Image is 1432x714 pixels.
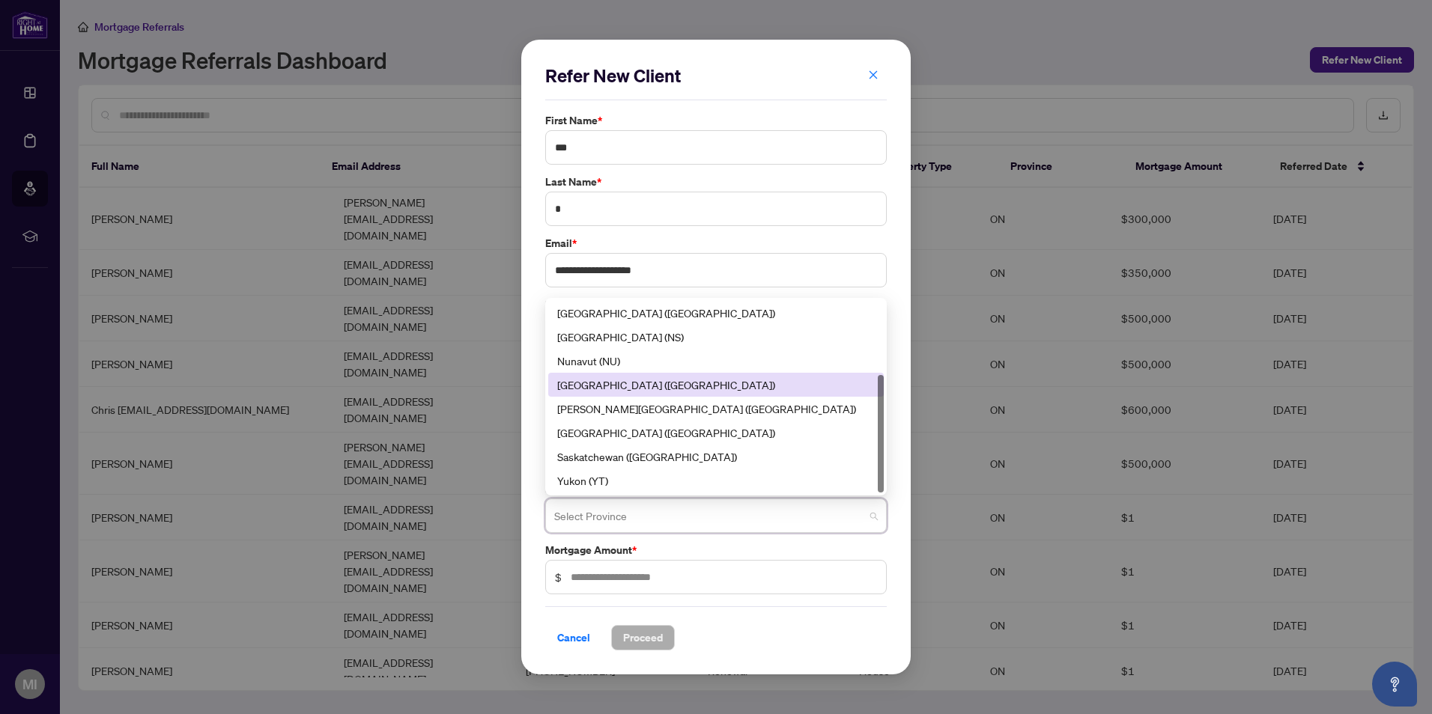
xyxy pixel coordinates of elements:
[557,400,875,417] div: [PERSON_NAME][GEOGRAPHIC_DATA] ([GEOGRAPHIC_DATA])
[545,625,602,650] button: Cancel
[545,296,887,313] label: Phone Number
[548,445,884,469] div: Saskatchewan (SK)
[557,472,875,489] div: Yukon (YT)
[557,353,875,369] div: Nunavut (NU)
[557,329,875,345] div: [GEOGRAPHIC_DATA] (NS)
[548,325,884,349] div: Nova Scotia (NS)
[545,174,887,190] label: Last Name
[548,373,884,397] div: Ontario (ON)
[548,469,884,492] div: Yukon (YT)
[545,64,887,88] h2: Refer New Client
[548,301,884,325] div: Northwest Territories (NT)
[557,424,875,441] div: [GEOGRAPHIC_DATA] ([GEOGRAPHIC_DATA])
[611,625,675,650] button: Proceed
[868,70,879,80] span: close
[557,448,875,465] div: Saskatchewan ([GEOGRAPHIC_DATA])
[557,305,875,321] div: [GEOGRAPHIC_DATA] ([GEOGRAPHIC_DATA])
[545,542,887,558] label: Mortgage Amount
[545,112,887,129] label: First Name
[548,421,884,445] div: Quebec (QC)
[548,397,884,421] div: Prince Edward Island (PE)
[1372,662,1417,707] button: Open asap
[557,626,590,650] span: Cancel
[557,376,875,393] div: [GEOGRAPHIC_DATA] ([GEOGRAPHIC_DATA])
[555,569,562,585] span: $
[548,349,884,373] div: Nunavut (NU)
[545,235,887,251] label: Email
